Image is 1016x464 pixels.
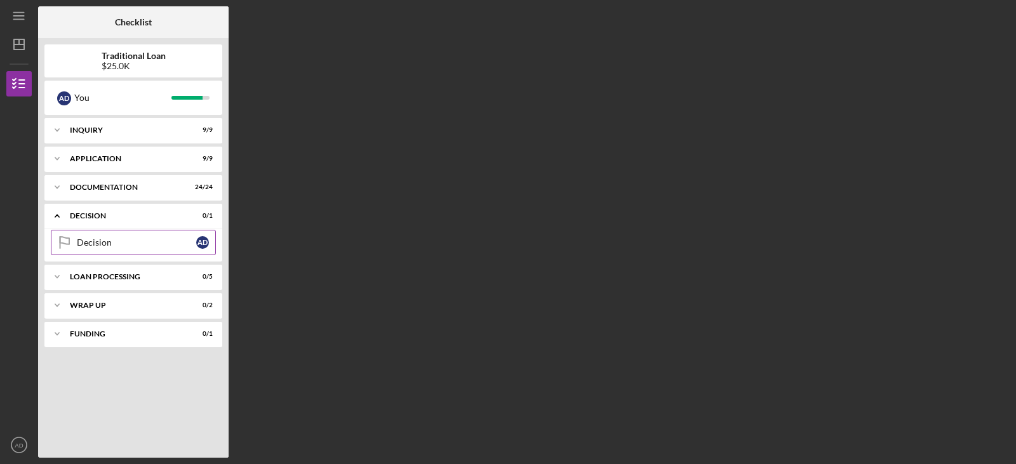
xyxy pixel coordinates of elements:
[57,91,71,105] div: A D
[15,442,23,449] text: AD
[70,212,181,220] div: Decision
[70,183,181,191] div: Documentation
[70,302,181,309] div: Wrap up
[190,212,213,220] div: 0 / 1
[6,432,32,458] button: AD
[190,330,213,338] div: 0 / 1
[74,87,171,109] div: You
[190,183,213,191] div: 24 / 24
[190,302,213,309] div: 0 / 2
[70,330,181,338] div: Funding
[102,61,166,71] div: $25.0K
[190,126,213,134] div: 9 / 9
[115,17,152,27] b: Checklist
[51,230,216,255] a: DecisionAD
[196,236,209,249] div: A D
[102,51,166,61] b: Traditional Loan
[70,126,181,134] div: Inquiry
[77,237,196,248] div: Decision
[190,155,213,162] div: 9 / 9
[190,273,213,281] div: 0 / 5
[70,273,181,281] div: Loan Processing
[70,155,181,162] div: Application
